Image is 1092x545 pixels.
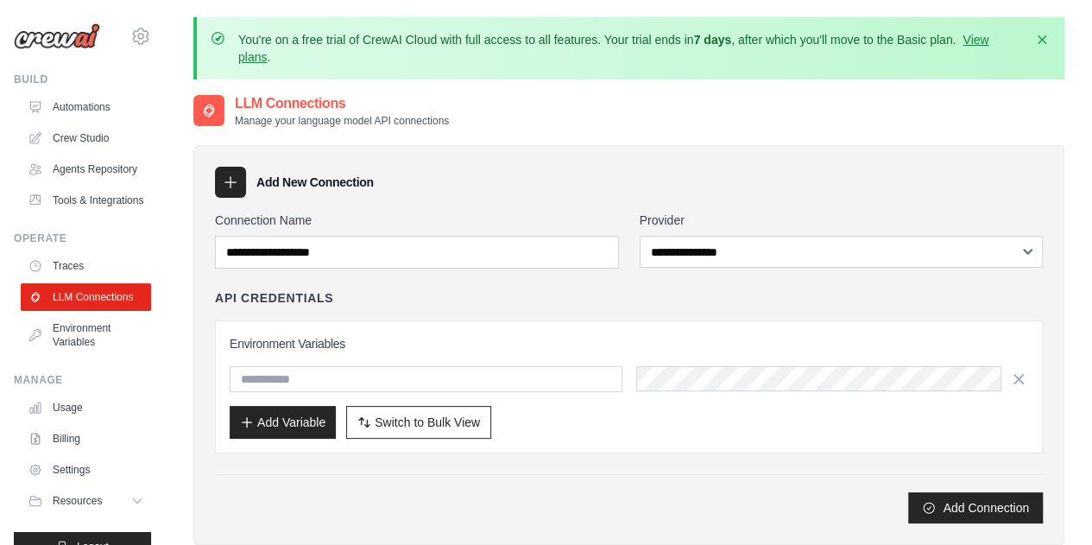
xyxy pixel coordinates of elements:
p: Manage your language model API connections [235,114,449,128]
p: You're on a free trial of CrewAI Cloud with full access to all features. Your trial ends in , aft... [238,31,1023,66]
a: Billing [21,425,151,453]
span: Switch to Bulk View [375,414,480,431]
a: Settings [21,456,151,484]
button: Switch to Bulk View [346,406,491,439]
div: Manage [14,373,151,387]
h2: LLM Connections [235,93,449,114]
label: Provider [640,212,1044,229]
h4: API Credentials [215,289,333,307]
button: Add Variable [230,406,336,439]
a: LLM Connections [21,283,151,311]
div: Build [14,73,151,86]
a: Agents Repository [21,155,151,183]
span: Resources [53,494,102,508]
div: Operate [14,231,151,245]
img: Logo [14,23,100,49]
a: Automations [21,93,151,121]
button: Add Connection [908,492,1043,523]
label: Connection Name [215,212,619,229]
a: Environment Variables [21,314,151,356]
h3: Environment Variables [230,335,1028,352]
a: Usage [21,394,151,421]
a: Crew Studio [21,124,151,152]
h3: Add New Connection [256,174,374,191]
strong: 7 days [693,33,731,47]
button: Resources [21,487,151,515]
a: Traces [21,252,151,280]
a: Tools & Integrations [21,187,151,214]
